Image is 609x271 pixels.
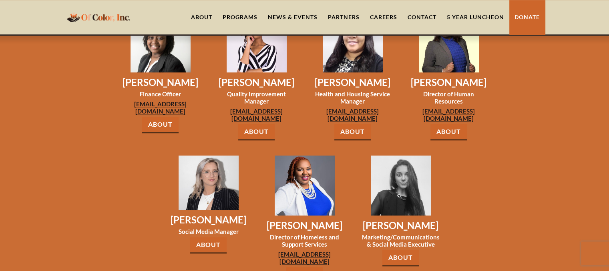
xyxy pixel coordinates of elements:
[122,90,199,98] h3: Finance Officer
[314,76,392,88] h3: [PERSON_NAME]
[122,100,199,115] a: [EMAIL_ADDRESS][DOMAIN_NAME]
[122,76,199,88] h3: [PERSON_NAME]
[223,13,257,21] div: Programs
[266,233,344,248] h3: Director of Homeless and Support Services
[170,228,247,235] h3: Social Media Manager
[362,219,440,231] h3: [PERSON_NAME]
[314,90,392,105] h3: Health and Housing Service Manager
[334,124,371,140] a: About
[170,214,247,226] h3: [PERSON_NAME]
[266,251,344,265] a: [EMAIL_ADDRESS][DOMAIN_NAME]
[142,117,179,133] a: About
[238,124,275,140] a: About
[266,219,344,231] h3: [PERSON_NAME]
[430,124,467,140] a: About
[314,108,392,122] a: [EMAIL_ADDRESS][DOMAIN_NAME]
[218,108,295,122] a: [EMAIL_ADDRESS][DOMAIN_NAME]
[410,108,488,122] a: [EMAIL_ADDRESS][DOMAIN_NAME]
[218,76,295,88] h3: [PERSON_NAME]
[190,237,227,253] a: About
[218,90,295,105] h3: Quality Improvement Manager
[64,8,133,26] a: home
[382,250,419,266] a: About
[362,233,440,248] h3: Marketing/Communications & Social Media Executive
[410,76,488,88] h3: [PERSON_NAME]
[410,90,488,105] h3: Director of Human Resources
